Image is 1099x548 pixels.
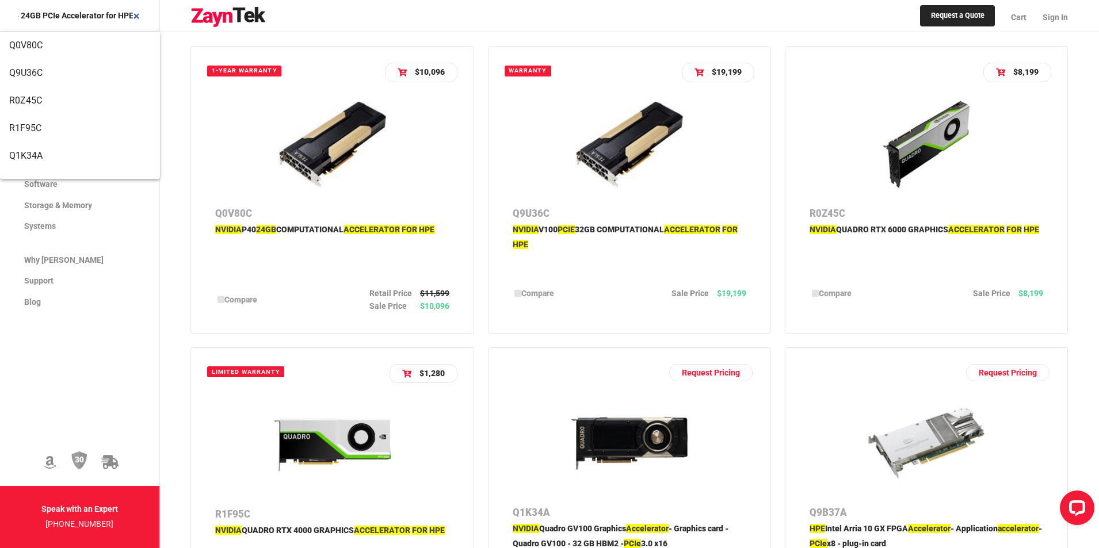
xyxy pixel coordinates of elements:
a: Request Pricing [966,364,1050,381]
span: Cart [1011,13,1027,22]
span: Q0V80C [9,32,151,59]
span: HPE [810,524,825,533]
span: FOR [1006,225,1022,234]
p: $19,199 [712,65,742,80]
span: ACCELERATOR [354,526,410,535]
span: HPE [419,225,434,234]
span: HPE [1024,225,1039,234]
a: Request a Quote [920,5,995,27]
span: FOR [402,225,417,234]
span: Warranty [505,66,551,76]
span: Storage & Memory [24,201,92,210]
span: ACCELERATOR [948,225,1005,234]
a: Sign In [1035,3,1068,32]
td: Retail Price [369,287,420,300]
p: V100 32GB COMPUTATIONAL [513,223,746,279]
span: 1-year warranty [207,66,281,76]
span: Why [PERSON_NAME] [24,255,104,265]
img: R1F95C -- NVIDIA Quadro RTX 4000 - Graphics card - Quadro RTX 4000 - 8 GB GDDR6 - PCIe 3.0 x16 - ... [268,397,397,493]
td: $19,199 [717,287,746,300]
p: Q0V80C [215,205,449,223]
strong: Speak with an Expert [41,504,118,513]
span: Support [24,276,54,285]
iframe: LiveChat chat widget [1051,486,1099,534]
img: R0Z45C -- NVIDIA QUADRO RTX 6000 GRAPHICS ACCELERATOR FOR HPE [862,96,991,193]
p: Q9U36C [513,205,746,223]
span: HPE [513,240,528,249]
span: Q9U36C [9,59,151,87]
p: P40 COMPUTATIONAL [215,223,449,279]
span: 24GB [256,225,276,234]
p: $8,199 [1013,65,1039,80]
span: PCIE [558,225,575,234]
span: Limited Warranty [207,366,284,377]
span: HPE [429,526,445,535]
img: Q9B37A -- INTEL ARRIA 10 GX FPGA ACCELERATOR [862,395,991,492]
span: Software [24,179,58,189]
p: Q9B37A [810,504,1043,522]
span: accelerator [998,524,1039,533]
span: Accelerator [626,524,669,533]
span: Q1K34A [9,142,151,170]
td: Sale Price [369,300,420,312]
p: R1F95C [215,505,449,523]
span: Q9B37A [9,170,151,197]
span: Compare [819,289,852,298]
span: FOR [722,225,738,234]
a: Q9U36CNVIDIAV100PCIE32GB COMPUTATIONALACCELERATOR FOR HPE [513,205,746,279]
span: NVIDIA [810,225,836,234]
span: Compare [224,295,257,304]
td: $11,599 [420,287,449,300]
img: Q1K34A -- NVIDIA Quadro GV100 Graphics Accelerator - Graphics card - Quadro GV100 - 32 GB HBM2 - PCI [565,395,694,492]
td: $10,096 [420,300,449,312]
span: Compare [521,289,554,298]
span: R0Z45C [9,87,151,114]
img: 30 Day Return Policy [71,451,87,470]
p: QUADRO RTX 6000 GRAPHICS [810,223,1043,279]
span: ACCELERATOR [344,225,400,234]
img: logo [190,7,266,28]
a: R0Z45CNVIDIAQUADRO RTX 6000 GRAPHICSACCELERATOR FOR HPE [810,205,1043,279]
td: $8,199 [1018,287,1043,300]
span: NVIDIA [513,524,539,533]
p: $10,096 [415,65,445,80]
p: Q1K34A [513,504,746,522]
a: Cart [1003,3,1035,32]
span: NVIDIA [215,225,242,234]
span: PCIe [810,539,827,548]
span: FOR [412,526,428,535]
span: Accelerator [908,524,951,533]
p: $1,280 [419,366,445,381]
img: Q9U36C -- NVIDIA Tesla V100 - GPU computing processor - Tesla V100 - 32 GB HBM2 - PCIe 3.0 x16 - ... [565,96,694,193]
span: NVIDIA [513,225,539,234]
a: Q0V80CNVIDIAP4024GBCOMPUTATIONALACCELERATOR FOR HPE [215,205,449,279]
td: Sale Price [973,287,1018,300]
span: Blog [24,297,41,306]
p: R0Z45C [810,205,1043,223]
a: Request Pricing [669,364,753,381]
a: [PHONE_NUMBER] [45,519,113,528]
span: ACCELERATOR [664,225,720,234]
span: Systems [24,221,56,231]
span: NVIDIA [215,526,242,535]
td: Sale Price [671,287,717,300]
img: Q0V80C -- NVIDIA Tesla P40 - GPU computing processor - Tesla P40 - 24 GB GDDR5 - PCIe 3.0 x16 - f... [268,96,397,193]
span: R1F95C [9,114,151,142]
span: PCIe [624,539,641,548]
